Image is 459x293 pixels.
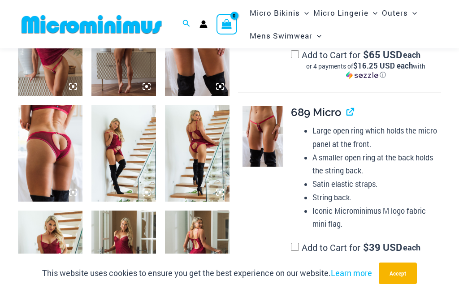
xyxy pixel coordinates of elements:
label: Add to Cart for [291,49,441,80]
span: Menu Toggle [408,1,417,24]
span: Menu Toggle [368,1,377,24]
a: Micro BikinisMenu ToggleMenu Toggle [247,1,311,24]
input: Add to Cart for$39 USD eachor 4 payments of$9.75 USD eachwithSezzle Click to learn more about Sezzle [291,243,299,251]
li: String back. [312,191,441,204]
li: A smaller open ring at the back holds the string back. [312,151,441,177]
img: Guilty Pleasures Red 689 Micro [242,106,283,167]
span: each [403,50,420,59]
span: $16.25 USD each [353,60,413,71]
a: Learn more [331,267,372,278]
span: each [403,243,420,252]
a: Search icon link [182,18,191,30]
img: Guilty Pleasures Red 1260 Slip 6045 Thong [91,105,156,202]
img: MM SHOP LOGO FLAT [18,14,165,34]
div: or 4 payments of with [291,62,441,79]
label: Add to Cart for [291,241,441,272]
img: Sezzle [346,71,378,79]
a: Mens SwimwearMenu ToggleMenu Toggle [247,24,324,47]
a: OutersMenu ToggleMenu Toggle [380,1,419,24]
span: Micro Lingerie [313,1,368,24]
span: Menu Toggle [300,1,309,24]
span: Mens Swimwear [250,24,312,47]
span: 689 Micro [291,106,341,119]
li: Large open ring which holds the micro panel at the front. [312,124,441,151]
span: 65 USD [363,50,402,59]
li: Satin elastic straps. [312,177,441,191]
span: Micro Bikinis [250,1,300,24]
input: Add to Cart for$65 USD eachor 4 payments of$16.25 USD eachwithSezzle Click to learn more about Se... [291,50,299,58]
span: $ [363,48,369,61]
span: $ [363,241,369,254]
a: Micro LingerieMenu ToggleMenu Toggle [311,1,380,24]
button: Accept [379,263,417,284]
span: Menu Toggle [312,24,321,47]
span: Outers [382,1,408,24]
span: 39 USD [363,243,402,252]
li: Iconic Microminimus M logo fabric mini flag. [312,204,441,231]
a: View Shopping Cart, empty [217,14,237,34]
a: Account icon link [199,20,208,28]
img: Guilty Pleasures Red 1260 Slip 6045 Thong [165,105,229,202]
p: This website uses cookies to ensure you get the best experience on our website. [42,267,372,280]
img: Guilty Pleasures Red 6045 Thong [18,105,82,202]
div: or 4 payments of$16.25 USD eachwithSezzle Click to learn more about Sezzle [291,62,441,79]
